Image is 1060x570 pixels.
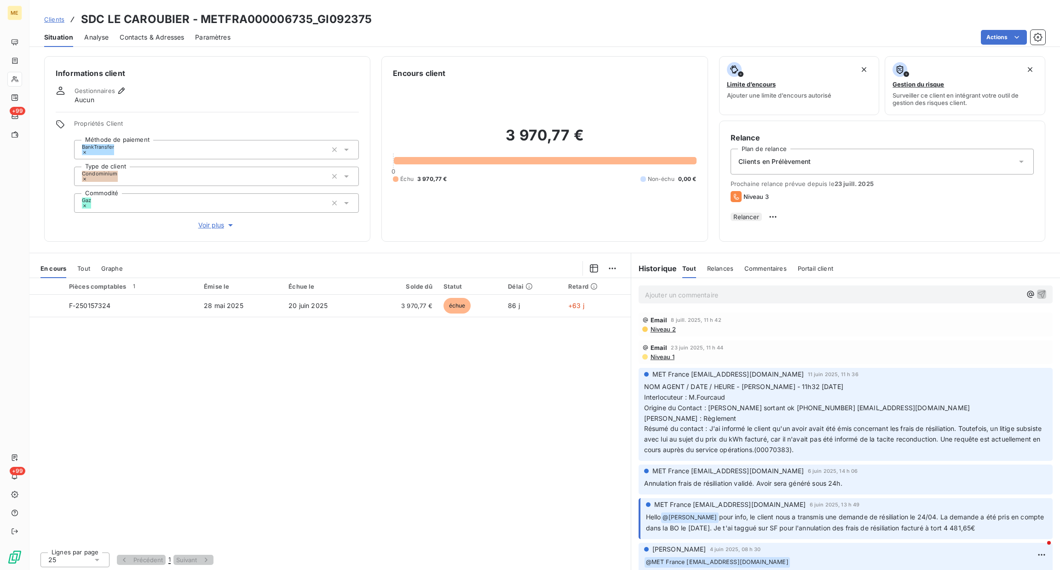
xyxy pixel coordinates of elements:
[392,168,395,175] span: 0
[82,144,114,150] span: BankTransfer
[444,298,471,314] span: échue
[646,513,1046,532] span: pour info, le client nous a transmis une demande de résiliation le 24/04. La demande a été pris e...
[166,555,173,564] button: 1
[10,467,25,475] span: +99
[885,56,1045,115] button: Gestion du risqueSurveiller ce client en intégrant votre outil de gestion des risques client.
[117,555,166,565] button: Précédent
[393,126,696,154] h2: 3 970,77 €
[373,301,432,310] span: 3 970,77 €
[727,81,776,88] span: Limite d’encours
[120,33,184,42] span: Contacts & Adresses
[7,109,22,123] a: +99
[400,175,414,183] span: Échu
[7,550,22,564] img: Logo LeanPay
[678,175,697,183] span: 0,00 €
[671,345,723,350] span: 23 juin 2025, 11 h 44
[893,92,1037,106] span: Surveiller ce client en intégrant votre outil de gestion des risques client.
[731,132,1034,143] h6: Relance
[7,6,22,20] div: ME
[651,316,668,324] span: Email
[69,282,193,291] div: Pièces comptables
[682,265,696,272] span: Tout
[719,56,880,115] button: Limite d’encoursAjouter une limite d’encours autorisé
[417,175,447,183] span: 3 970,77 €
[77,265,90,272] span: Tout
[288,302,328,309] span: 20 juin 2025
[661,512,718,523] span: @ [PERSON_NAME]
[74,220,359,230] button: Voir plus
[75,87,115,94] span: Gestionnaires
[168,556,171,564] span: 1
[288,283,362,290] div: Échue le
[650,326,676,333] span: Niveau 2
[808,372,858,377] span: 11 juin 2025, 11 h 36
[40,265,66,272] span: En cours
[710,547,761,552] span: 4 juin 2025, 08 h 30
[631,263,677,274] h6: Historique
[204,302,243,309] span: 28 mai 2025
[798,265,833,272] span: Portail client
[671,317,721,323] span: 8 juill. 2025, 11 h 42
[731,213,762,221] button: Relancer
[1029,539,1051,561] iframe: Intercom live chat
[444,283,497,290] div: Statut
[508,302,520,309] span: 86 j
[652,545,706,554] span: [PERSON_NAME]
[173,555,213,565] button: Suivant
[75,95,94,105] span: Aucun
[808,468,858,474] span: 6 juin 2025, 14 h 06
[568,283,625,290] div: Retard
[893,81,944,88] span: Gestion du risque
[650,353,674,361] span: Niveau 1
[69,302,111,309] span: F-250157324
[644,383,1044,454] span: NOM AGENT / DATE / HEURE - [PERSON_NAME] - 11h32 [DATE] Interlocuteur : M.Fourcaud Origine du Con...
[195,33,230,42] span: Paramètres
[646,513,661,521] span: Hello
[744,265,787,272] span: Commentaires
[198,221,235,230] span: Voir plus
[10,107,25,115] span: +99
[652,466,804,476] span: MET France [EMAIL_ADDRESS][DOMAIN_NAME]
[738,157,811,166] span: Clients en Prélèvement
[74,120,359,133] span: Propriétés Client
[373,283,432,290] div: Solde dû
[81,11,372,28] h3: SDC LE CAROUBIER - METFRA000006735_GI092375
[651,344,668,351] span: Email
[648,175,674,183] span: Non-échu
[707,265,733,272] span: Relances
[731,180,1034,187] span: Prochaine relance prévue depuis le
[82,171,118,176] span: Condominium
[652,370,804,379] span: MET France [EMAIL_ADDRESS][DOMAIN_NAME]
[204,283,277,290] div: Émise le
[654,500,806,509] span: MET France [EMAIL_ADDRESS][DOMAIN_NAME]
[644,479,842,487] span: Annulation frais de résiliation validé. Avoir sera généré sous 24h.
[743,193,769,200] span: Niveau 3
[44,16,64,23] span: Clients
[56,68,359,79] h6: Informations client
[48,555,56,564] span: 25
[44,33,73,42] span: Situation
[810,502,860,507] span: 6 juin 2025, 13 h 49
[84,33,109,42] span: Analyse
[118,172,125,180] input: Ajouter une valeur
[645,557,790,568] span: @ MET France [EMAIL_ADDRESS][DOMAIN_NAME]
[393,68,445,79] h6: Encours client
[727,92,831,99] span: Ajouter une limite d’encours autorisé
[101,265,123,272] span: Graphe
[835,180,874,187] span: 23 juill. 2025
[130,282,138,291] span: 1
[44,15,64,24] a: Clients
[508,283,557,290] div: Délai
[568,302,584,309] span: +63 j
[82,198,91,203] span: Gaz
[114,145,121,154] input: Ajouter une valeur
[981,30,1027,45] button: Actions
[91,199,98,207] input: Ajouter une valeur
